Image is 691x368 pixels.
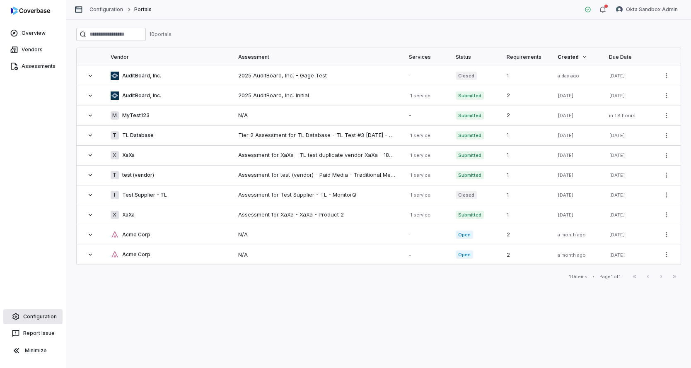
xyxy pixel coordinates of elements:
button: More actions [660,129,673,142]
div: Assessment [238,48,395,66]
div: 1 [507,191,544,199]
span: Portals [134,6,152,13]
div: 2 [507,231,544,239]
span: TL Database [122,132,154,139]
a: Assessment for Test Supplier - TL - MonitorQ [238,191,356,198]
button: More actions [660,169,673,181]
div: 1 service [411,93,430,99]
span: [DATE] [609,93,625,99]
div: 1 service [411,152,430,159]
span: AuditBoard, Inc. [122,72,161,79]
span: Open [456,231,473,239]
div: Requirements [507,48,544,66]
span: [DATE] [609,252,625,258]
span: Closed [456,72,477,80]
a: Overview [2,26,64,41]
button: More actions [660,228,673,241]
span: AuditBoard, Inc. [122,92,161,99]
span: [DATE] [558,113,574,118]
div: 2 [507,251,544,259]
div: • [592,274,594,279]
div: N/A [238,111,395,120]
div: 2 [507,91,544,100]
span: [DATE] [609,132,625,138]
div: 1 [507,131,544,140]
a: Vendors [2,42,64,57]
div: - [409,251,442,259]
span: Submitted [456,131,484,140]
div: 2 [507,111,544,120]
span: MyTest123 [122,112,150,119]
span: Submitted [456,211,484,219]
span: Submitted [456,171,484,179]
span: [DATE] [609,73,625,79]
div: Status [456,48,493,66]
div: Created [558,48,595,66]
span: [DATE] [558,172,574,178]
span: Submitted [456,91,484,100]
img: logo-D7KZi-bG.svg [11,7,50,15]
span: [DATE] [558,192,574,198]
span: in 18 hours [609,113,635,118]
span: test (vendor) [122,172,154,178]
div: 10 portal s [149,31,172,38]
button: Report Issue [3,326,63,341]
button: More actions [660,109,673,122]
span: [DATE] [558,93,574,99]
a: Assessment for test (vendor) - Paid Media - Traditional Media - Purchas - 429 [238,171,442,178]
a: Tier 2 Assessment for TL Database - TL Test #3 [DATE] - 1940 [238,132,401,138]
span: XaXa [122,152,135,159]
span: [DATE] [558,152,574,158]
button: More actions [660,189,673,201]
div: Due Date [609,48,647,66]
div: - [409,231,442,239]
div: 10 items [569,274,587,280]
span: Okta Sandbox Admin [626,6,678,13]
img: Okta Sandbox Admin avatar [616,6,623,13]
div: 1 [507,151,544,159]
div: Vendor [111,48,225,66]
span: [DATE] [609,172,625,178]
span: [DATE] [609,212,625,218]
a: 2025 AuditBoard, Inc. - Gage Test [238,72,327,79]
span: [DATE] [609,192,625,198]
div: Services [409,48,442,66]
span: a day ago [558,73,579,79]
span: Test Supplier - TL [122,192,167,198]
span: a month ago [558,232,586,238]
div: 1 service [411,212,430,218]
a: Configuration [89,6,123,13]
a: Configuration [3,309,63,324]
a: Assessment for XaXa - XaXa - Product 2 [238,211,344,218]
div: 1 [507,72,544,80]
button: More actions [660,248,673,261]
span: a month ago [558,252,586,258]
span: Submitted [456,151,484,159]
span: XaXa [122,212,135,218]
a: Assessment for XaXa - TL test duplicate vendor XaXa - 1862 [238,152,396,158]
span: [DATE] [609,232,625,238]
div: 1 service [411,172,430,178]
div: - [409,111,442,120]
div: Page 1 of 1 [599,274,621,280]
span: [DATE] [609,152,625,158]
span: [DATE] [558,212,574,218]
button: More actions [660,89,673,102]
div: 1 [507,211,544,219]
button: Minimize [3,342,63,359]
span: Acme Corp [122,231,150,238]
div: 1 service [411,192,430,198]
span: Closed [456,191,477,199]
div: N/A [238,251,395,259]
span: Open [456,250,473,259]
div: - [409,72,442,80]
div: N/A [238,231,395,239]
button: Okta Sandbox Admin avatarOkta Sandbox Admin [611,3,683,16]
span: [DATE] [558,132,574,138]
div: 1 [507,171,544,179]
a: Assessments [2,59,64,74]
button: More actions [660,209,673,221]
button: More actions [660,70,673,82]
a: 2025 AuditBoard, Inc. Initial [238,92,309,99]
div: 1 service [411,132,430,139]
